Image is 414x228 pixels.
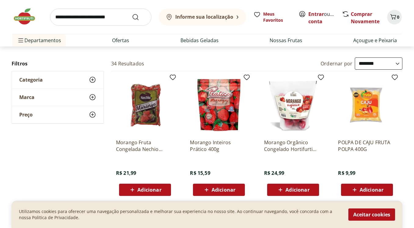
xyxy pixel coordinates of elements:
[119,184,171,196] button: Adicionar
[270,37,302,44] a: Nossas Frutas
[116,76,174,134] img: Morango Fruta Congelada Nechio 1,02kg
[338,76,396,134] img: POLPA DE CAJU FRUTA POLPA 400G
[321,60,352,67] label: Ordernar por
[264,76,322,134] img: Morango Orgânico Congelado Hortifurti Natural da Terra 300g
[193,184,245,196] button: Adicionar
[19,208,341,221] p: Utilizamos cookies para oferecer uma navegação personalizada e melhorar sua experiencia no nosso ...
[264,139,322,153] a: Morango Orgânico Congelado Hortifurti Natural da Terra 300g
[17,33,61,48] span: Departamentos
[353,37,397,44] a: Açougue e Peixaria
[387,10,402,24] button: Carrinho
[116,170,136,176] span: R$ 21,99
[308,11,324,17] a: Entrar
[190,170,210,176] span: R$ 15,59
[180,37,219,44] a: Bebidas Geladas
[19,77,43,83] span: Categoria
[338,170,355,176] span: R$ 9,99
[338,139,396,153] a: POLPA DE CAJU FRUTA POLPA 400G
[12,57,104,70] h2: Filtros
[264,170,284,176] span: R$ 24,99
[159,9,246,26] button: Informe sua localização
[285,187,309,192] span: Adicionar
[351,11,379,25] a: Comprar Novamente
[12,89,103,106] button: Marca
[12,71,103,88] button: Categoria
[19,112,33,118] span: Preço
[12,7,43,26] img: Hortifruti
[212,187,235,192] span: Adicionar
[263,11,291,23] span: Meus Favoritos
[137,187,161,192] span: Adicionar
[397,14,399,20] span: 0
[111,60,144,67] h2: 34 Resultados
[341,184,393,196] button: Adicionar
[19,94,34,100] span: Marca
[12,106,103,123] button: Preço
[308,10,336,25] span: ou
[17,33,24,48] button: Menu
[308,11,342,25] a: Criar conta
[190,139,248,153] a: Morango Inteiros Prático 400g
[116,139,174,153] a: Morango Fruta Congelada Nechio 1,02kg
[253,11,291,23] a: Meus Favoritos
[132,13,147,21] button: Submit Search
[175,13,233,20] b: Informe sua localização
[112,37,129,44] a: Ofertas
[267,184,319,196] button: Adicionar
[50,9,151,26] input: search
[360,187,383,192] span: Adicionar
[348,208,395,221] button: Aceitar cookies
[190,76,248,134] img: Morango Inteiros Prático 400g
